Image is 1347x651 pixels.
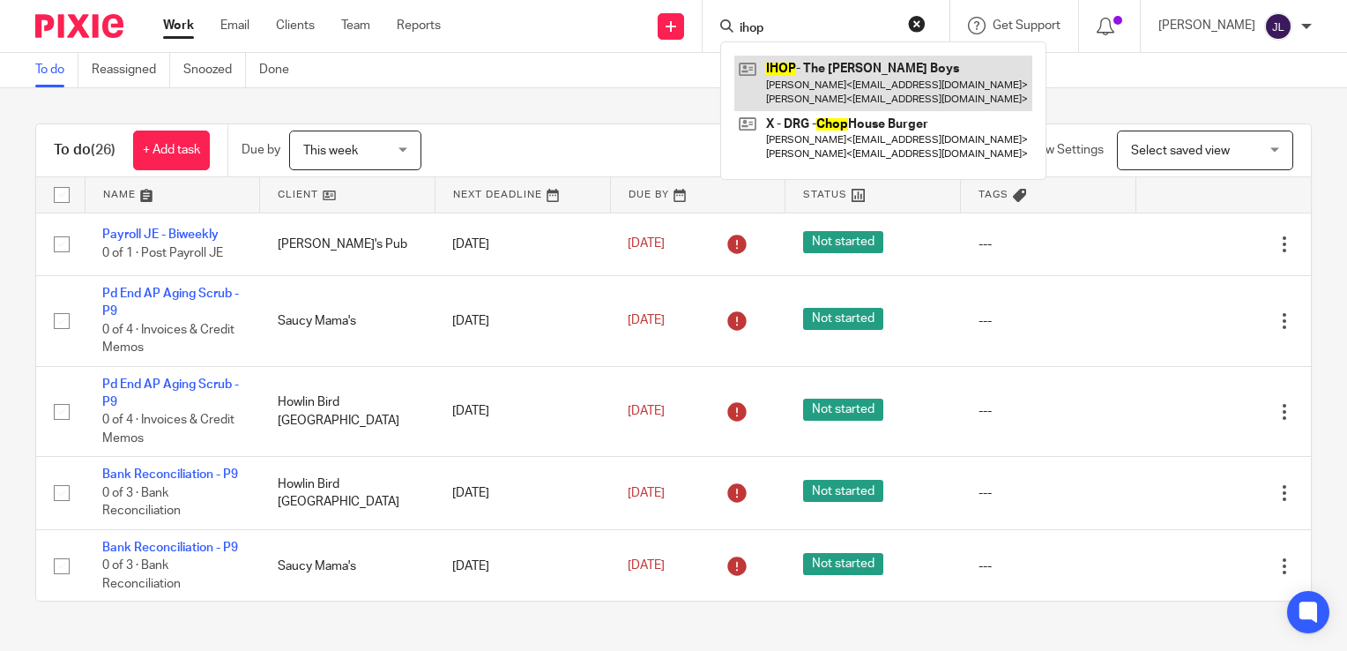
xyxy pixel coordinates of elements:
[102,288,239,318] a: Pd End AP Aging Scrub - P9
[102,560,181,591] span: 0 of 3 · Bank Reconciliation
[435,213,610,275] td: [DATE]
[628,405,665,417] span: [DATE]
[979,236,1119,253] div: ---
[102,542,238,554] a: Bank Reconciliation - P9
[1264,12,1292,41] img: svg%3E
[35,53,78,87] a: To do
[259,53,302,87] a: Done
[260,366,435,457] td: Howlin Bird [GEOGRAPHIC_DATA]
[260,529,435,602] td: Saucy Mama's
[628,560,665,572] span: [DATE]
[803,231,883,253] span: Not started
[102,378,239,408] a: Pd End AP Aging Scrub - P9
[91,143,115,157] span: (26)
[803,308,883,330] span: Not started
[435,529,610,602] td: [DATE]
[803,553,883,575] span: Not started
[303,145,358,157] span: This week
[908,15,926,33] button: Clear
[628,315,665,327] span: [DATE]
[220,17,249,34] a: Email
[628,238,665,251] span: [DATE]
[397,17,441,34] a: Reports
[102,324,234,355] span: 0 of 4 · Invoices & Credit Memos
[242,141,280,159] p: Due by
[276,17,315,34] a: Clients
[979,557,1119,575] div: ---
[54,141,115,160] h1: To do
[92,53,170,87] a: Reassigned
[435,275,610,366] td: [DATE]
[260,213,435,275] td: [PERSON_NAME]'s Pub
[341,17,370,34] a: Team
[260,275,435,366] td: Saucy Mama's
[1158,17,1255,34] p: [PERSON_NAME]
[133,131,210,170] a: + Add task
[102,228,219,241] a: Payroll JE - Biweekly
[628,487,665,499] span: [DATE]
[803,480,883,502] span: Not started
[435,366,610,457] td: [DATE]
[102,468,238,481] a: Bank Reconciliation - P9
[102,247,223,259] span: 0 of 1 · Post Payroll JE
[260,457,435,529] td: Howlin Bird [GEOGRAPHIC_DATA]
[435,457,610,529] td: [DATE]
[738,21,897,37] input: Search
[979,402,1119,420] div: ---
[993,19,1060,32] span: Get Support
[803,399,883,421] span: Not started
[102,487,181,518] span: 0 of 3 · Bank Reconciliation
[979,312,1119,330] div: ---
[183,53,246,87] a: Snoozed
[102,415,234,445] span: 0 of 4 · Invoices & Credit Memos
[979,190,1008,199] span: Tags
[163,17,194,34] a: Work
[35,14,123,38] img: Pixie
[1131,145,1230,157] span: Select saved view
[1028,144,1104,156] span: View Settings
[979,484,1119,502] div: ---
